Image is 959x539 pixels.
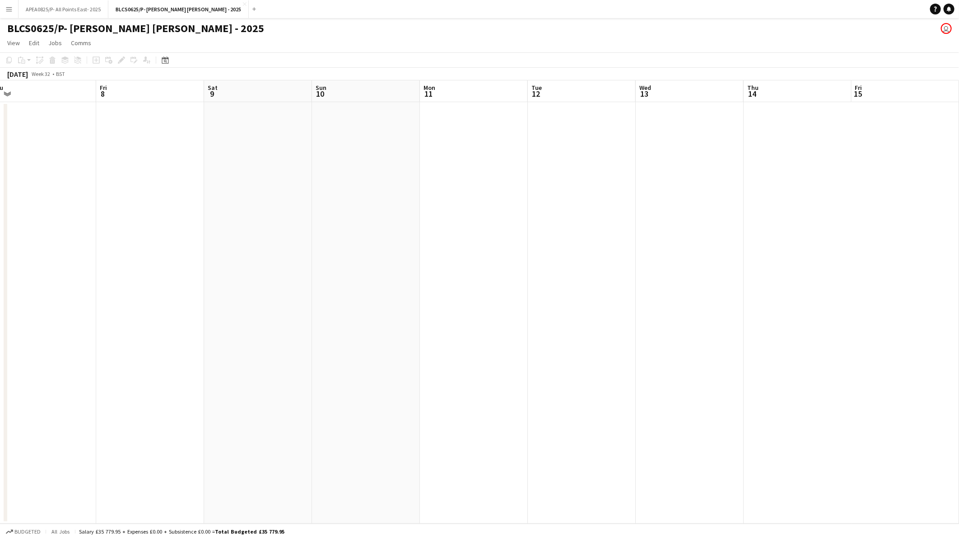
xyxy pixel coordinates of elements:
span: Comms [71,39,91,47]
button: APEA0825/P- All Points East- 2025 [19,0,108,18]
button: Budgeted [5,527,42,537]
span: View [7,39,20,47]
div: [DATE] [7,70,28,79]
a: Jobs [45,37,65,49]
a: View [4,37,23,49]
a: Comms [67,37,95,49]
span: All jobs [50,528,71,535]
a: Edit [25,37,43,49]
span: Budgeted [14,529,41,535]
div: Salary £35 779.95 + Expenses £0.00 + Subsistence £0.00 = [79,528,284,535]
h1: BLCS0625/P- [PERSON_NAME] [PERSON_NAME] - 2025 [7,22,264,35]
app-user-avatar: Elizabeth Ramirez Baca [941,23,952,34]
span: Total Budgeted £35 779.95 [215,528,284,535]
span: Edit [29,39,39,47]
button: BLCS0625/P- [PERSON_NAME] [PERSON_NAME] - 2025 [108,0,249,18]
div: BST [56,70,65,77]
span: Jobs [48,39,62,47]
